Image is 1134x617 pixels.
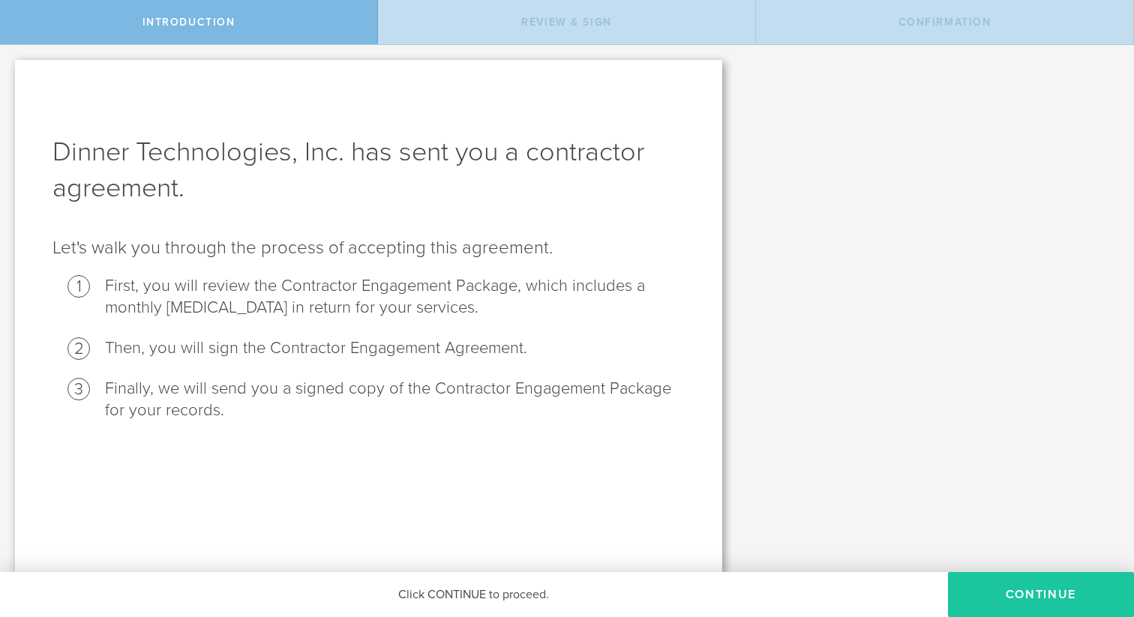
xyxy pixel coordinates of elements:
[948,572,1134,617] button: Continue
[105,275,685,319] li: First, you will review the Contractor Engagement Package, which includes a monthly [MEDICAL_DATA]...
[52,236,685,260] p: Let's walk you through the process of accepting this agreement.
[52,134,685,206] h1: Dinner Technologies, Inc. has sent you a contractor agreement.
[142,16,235,28] span: Introduction
[521,16,612,28] span: Review & sign
[105,337,685,359] li: Then, you will sign the Contractor Engagement Agreement.
[898,16,991,28] span: Confirmation
[105,378,685,421] li: Finally, we will send you a signed copy of the Contractor Engagement Package for your records.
